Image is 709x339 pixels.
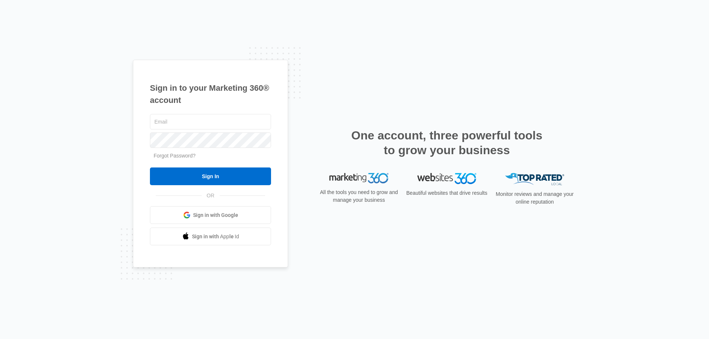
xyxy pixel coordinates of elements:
[202,192,220,200] span: OR
[150,114,271,129] input: Email
[417,173,476,184] img: Websites 360
[150,167,271,185] input: Sign In
[505,173,564,185] img: Top Rated Local
[318,188,400,204] p: All the tools you need to grow and manage your business
[154,153,196,159] a: Forgot Password?
[150,82,271,106] h1: Sign in to your Marketing 360® account
[405,189,488,197] p: Beautiful websites that drive results
[150,228,271,245] a: Sign in with Apple Id
[493,190,576,206] p: Monitor reviews and manage your online reputation
[150,206,271,224] a: Sign in with Google
[192,233,239,241] span: Sign in with Apple Id
[349,128,545,158] h2: One account, three powerful tools to grow your business
[329,173,388,183] img: Marketing 360
[193,211,238,219] span: Sign in with Google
